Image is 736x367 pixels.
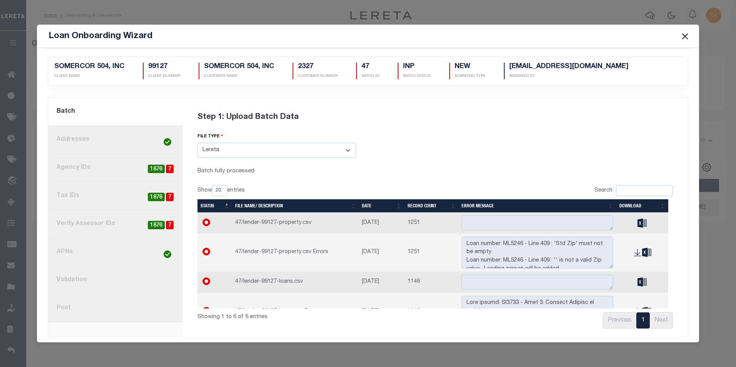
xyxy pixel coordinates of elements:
a: Addresses [48,126,182,154]
td: [DATE] [359,272,404,293]
td: 1146 [405,293,459,331]
th: Status: activate to sort column descending [197,199,233,212]
a: 1 [636,312,650,329]
textarea: Lore ipsumd: SI3733 - Amet 3: Consect Adipisc el seddo Eius tempor: IN5233 - Utla 6: Etdolor Magn... [462,296,613,328]
td: [DATE] [359,234,404,272]
p: BATCH ID [361,73,379,79]
input: Search: [616,185,673,196]
h5: [EMAIL_ADDRESS][DOMAIN_NAME] [509,63,629,71]
h5: 2327 [298,63,338,71]
th: Error Message: activate to sort column ascending [458,199,616,212]
h5: INP [403,63,431,71]
textarea: Loan number: ML5246 - Line 409 : 'Std Zip' must not be empty. Loan number: ML5246 - Line 409 : ''... [462,237,613,269]
img: check-icon-green.svg [164,250,171,258]
h5: Loan Onboarding Wizard [49,31,152,42]
h5: 47 [361,63,379,71]
a: Tax IDs71876 [48,182,182,210]
p: CLIENT NAME [54,73,124,79]
div: Showing 1 to 6 of 6 entries [197,309,390,322]
a: Verify Assessor IDs71876 [48,210,182,238]
img: check-icon-green.svg [164,138,171,146]
p: Assigned To [509,73,629,79]
a: Batch [48,98,182,126]
a: Validation [48,266,182,294]
div: Step 1: Upload Batch Data [197,102,673,132]
td: [DATE] [359,212,404,234]
a: APNs [48,238,182,266]
td: [DATE] [359,293,404,331]
label: Search: [594,185,673,196]
p: CLIENT NUMBER [148,73,180,79]
td: 47/lender-99127-property.csv [232,212,359,234]
th: Download: activate to sort column ascending [616,199,669,212]
h5: NEW [455,63,485,71]
td: 1146 [405,272,459,293]
span: 7 [166,221,174,230]
td: 1251 [405,212,459,234]
button: Close [680,31,690,41]
th: Record Count: activate to sort column ascending [405,199,459,212]
span: 7 [166,165,174,173]
p: CUSTOMER NAME [204,73,274,79]
span: 1876 [148,221,165,230]
span: 7 [166,193,174,202]
h5: SOMERCOR 504, INC [204,63,274,71]
label: file type [197,133,223,140]
label: Show entries [197,185,245,196]
a: Post [48,294,182,322]
td: 47/lender-99127-loans.csv [232,272,359,293]
td: 47/lender-99127-property.csv Errors [232,234,359,272]
td: 1251 [405,234,459,272]
p: CUSTOMER NUMBER [298,73,338,79]
p: BATCH STATUS [403,73,431,79]
a: Agency IDs71876 [48,154,182,182]
th: Date: activate to sort column ascending [359,199,404,212]
select: Showentries [212,185,227,196]
span: 1876 [148,193,165,202]
th: File Name/ Description: activate to sort column ascending [232,199,359,212]
span: 1876 [148,165,165,173]
p: Boarding Type [455,73,485,79]
h5: 99127 [148,63,180,71]
td: 47/lender-99127-loans.csv Errors [232,293,359,331]
h5: SOMERCOR 504, INC [54,63,124,71]
div: Batch fully processed [197,167,356,176]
